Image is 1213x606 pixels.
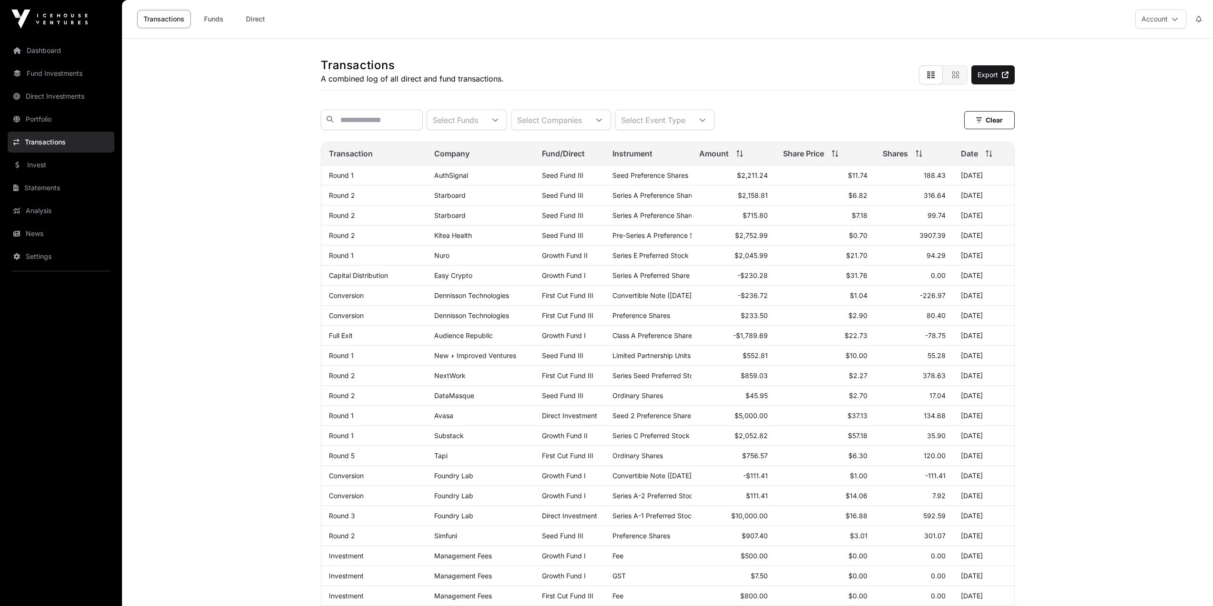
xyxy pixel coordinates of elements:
td: $2,052.82 [692,426,775,446]
a: Growth Fund I [542,572,586,580]
a: Dennisson Technologies [434,291,509,299]
a: Conversion [329,291,364,299]
span: Class A Preference Shares [612,331,695,339]
span: 55.28 [928,351,946,359]
span: $37.13 [847,411,867,420]
span: $14.06 [846,492,867,500]
span: 94.29 [927,251,946,259]
a: Growth Fund I [542,331,586,339]
p: Management Fees [434,572,527,580]
a: Easy Crypto [434,271,472,279]
td: $715.80 [692,205,775,226]
td: [DATE] [953,366,1014,386]
span: Direct Investment [542,512,597,520]
a: Seed Fund III [542,211,583,219]
a: Fund Investments [8,63,114,84]
td: [DATE] [953,586,1014,606]
span: Fee [612,592,623,600]
span: -111.41 [925,472,946,480]
span: Fee [612,552,623,560]
a: Round 1 [329,431,354,440]
a: Export [971,65,1015,84]
a: First Cut Fund III [542,452,593,460]
a: Transactions [137,10,191,28]
span: 0.00 [931,572,946,580]
a: New + Improved Ventures [434,351,516,359]
a: Round 1 [329,251,354,259]
td: $45.95 [692,386,775,406]
a: Seed Fund III [542,351,583,359]
td: -$230.28 [692,266,775,286]
td: [DATE] [953,165,1014,185]
a: Simfuni [434,532,457,540]
td: [DATE] [953,286,1014,306]
span: $0.00 [848,572,867,580]
td: [DATE] [953,346,1014,366]
span: 0.00 [931,552,946,560]
a: AuthSignal [434,171,468,179]
a: Round 2 [329,191,355,199]
span: 7.92 [932,492,946,500]
a: Foundry Lab [434,472,473,480]
span: Series Seed Preferred Stock [612,371,701,380]
div: Select Companies [511,110,588,130]
a: First Cut Fund III [542,291,593,299]
a: First Cut Fund III [542,592,593,600]
td: [DATE] [953,466,1014,486]
a: Round 1 [329,351,354,359]
span: Series A Preference Shares [612,191,698,199]
span: $2.70 [849,391,867,400]
td: [DATE] [953,426,1014,446]
span: Transaction [329,148,373,159]
span: $31.76 [846,271,867,279]
a: Investment [329,592,364,600]
td: [DATE] [953,226,1014,246]
td: [DATE] [953,486,1014,506]
span: 301.07 [924,532,946,540]
span: 3907.39 [919,231,946,239]
a: Round 2 [329,532,355,540]
iframe: Chat Widget [1165,560,1213,606]
a: Analysis [8,200,114,221]
a: Nuro [434,251,449,259]
td: [DATE] [953,566,1014,586]
span: Convertible Note ([DATE]) [612,291,694,299]
td: [DATE] [953,266,1014,286]
a: Growth Fund I [542,472,586,480]
a: Invest [8,154,114,175]
span: 592.59 [923,512,946,520]
a: Investment [329,552,364,560]
span: $1.04 [850,291,867,299]
span: 120.00 [924,452,946,460]
a: First Cut Fund III [542,371,593,380]
span: $0.00 [848,552,867,560]
a: Starboard [434,191,466,199]
a: Direct [236,10,275,28]
a: Round 2 [329,371,355,380]
p: A combined log of all direct and fund transactions. [321,73,504,84]
span: Series A Preference Shares [612,211,698,219]
td: $552.81 [692,346,775,366]
span: Shares [883,148,908,159]
span: $6.30 [848,452,867,460]
a: Round 1 [329,171,354,179]
a: Direct Investments [8,86,114,107]
a: Statements [8,177,114,198]
span: $6.82 [848,191,867,199]
a: Growth Fund I [542,552,586,560]
a: Funds [194,10,233,28]
span: 0.00 [931,271,946,279]
span: Series A-1 Preferred Stock [612,512,695,520]
a: Conversion [329,311,364,319]
a: Conversion [329,472,364,480]
a: First Cut Fund III [542,311,593,319]
td: $907.40 [692,526,775,546]
a: Round 2 [329,231,355,239]
span: Limited Partnership Units [612,351,691,359]
td: -$236.72 [692,286,775,306]
a: Seed Fund III [542,231,583,239]
a: Growth Fund I [542,492,586,500]
span: Series A Preferred Share [612,271,690,279]
p: Management Fees [434,592,527,600]
a: Foundry Lab [434,492,473,500]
